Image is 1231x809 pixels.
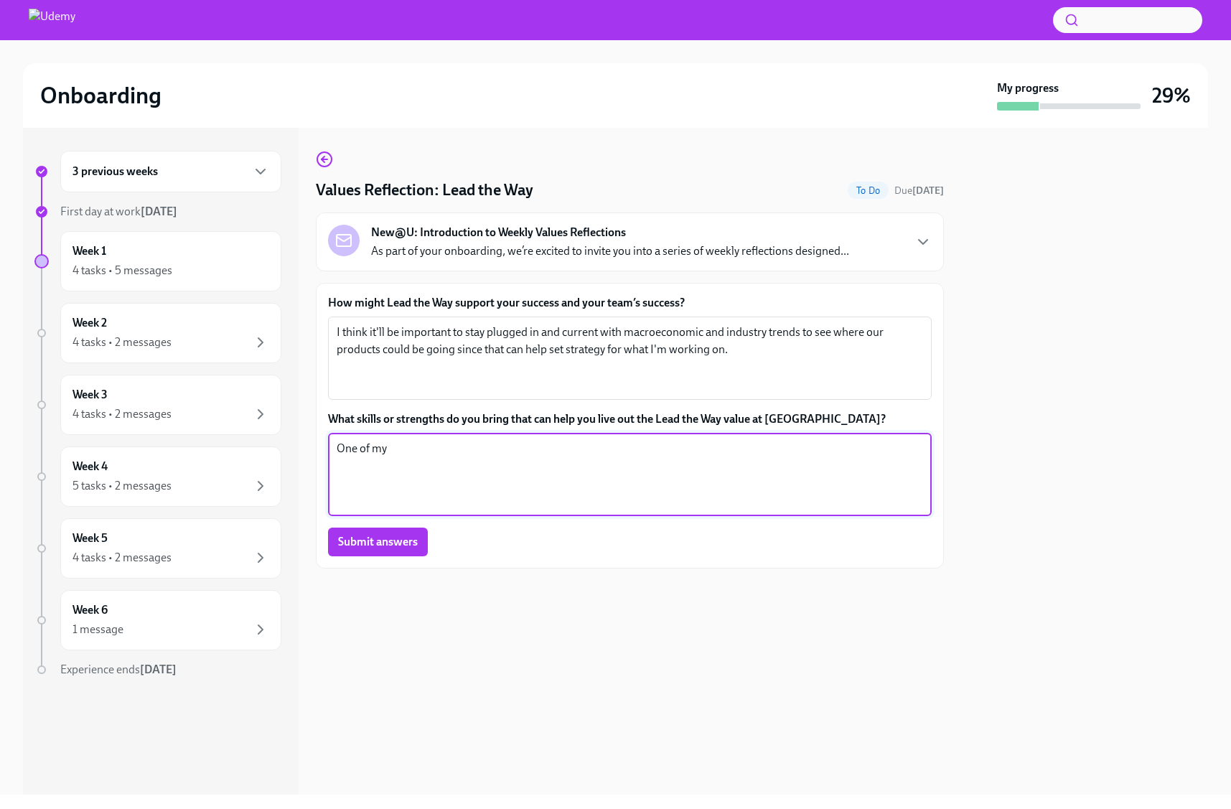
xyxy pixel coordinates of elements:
[72,335,172,350] div: 4 tasks • 2 messages
[34,446,281,507] a: Week 45 tasks • 2 messages
[140,663,177,676] strong: [DATE]
[894,184,944,197] span: October 13th, 2025 11:00
[72,263,172,279] div: 4 tasks • 5 messages
[72,406,172,422] div: 4 tasks • 2 messages
[72,530,108,546] h6: Week 5
[72,387,108,403] h6: Week 3
[34,231,281,291] a: Week 14 tasks • 5 messages
[338,535,418,549] span: Submit answers
[72,622,123,637] div: 1 message
[371,225,626,240] strong: New@U: Introduction to Weekly Values Reflections
[371,243,849,259] p: As part of your onboarding, we’re excited to invite you into a series of weekly reflections desig...
[34,375,281,435] a: Week 34 tasks • 2 messages
[72,243,106,259] h6: Week 1
[328,411,932,427] label: What skills or strengths do you bring that can help you live out the Lead the Way value at [GEOGR...
[337,324,923,393] textarea: I think it'll be important to stay plugged in and current with macroeconomic and industry trends ...
[72,602,108,618] h6: Week 6
[1152,83,1191,108] h3: 29%
[848,185,889,196] span: To Do
[894,184,944,197] span: Due
[29,9,75,32] img: Udemy
[34,303,281,363] a: Week 24 tasks • 2 messages
[60,151,281,192] div: 3 previous weeks
[34,518,281,579] a: Week 54 tasks • 2 messages
[60,205,177,218] span: First day at work
[72,478,172,494] div: 5 tasks • 2 messages
[328,528,428,556] button: Submit answers
[40,81,162,110] h2: Onboarding
[72,459,108,474] h6: Week 4
[997,80,1059,96] strong: My progress
[337,440,923,509] textarea: One of m
[912,184,944,197] strong: [DATE]
[72,315,107,331] h6: Week 2
[72,550,172,566] div: 4 tasks • 2 messages
[34,204,281,220] a: First day at work[DATE]
[316,179,533,201] h4: Values Reflection: Lead the Way
[141,205,177,218] strong: [DATE]
[60,663,177,676] span: Experience ends
[328,295,932,311] label: How might Lead the Way support your success and your team’s success?
[34,590,281,650] a: Week 61 message
[72,164,158,179] h6: 3 previous weeks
